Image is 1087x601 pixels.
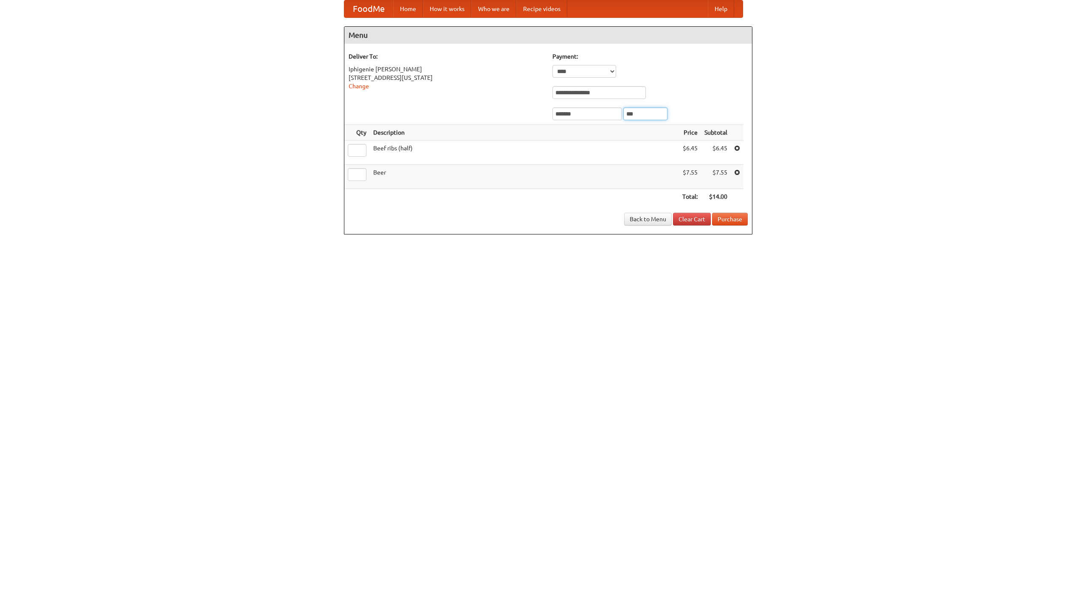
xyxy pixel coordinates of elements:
[701,125,731,141] th: Subtotal
[701,165,731,189] td: $7.55
[679,141,701,165] td: $6.45
[673,213,711,226] a: Clear Cart
[370,141,679,165] td: Beef ribs (half)
[349,52,544,61] h5: Deliver To:
[679,165,701,189] td: $7.55
[679,189,701,205] th: Total:
[712,213,748,226] button: Purchase
[349,65,544,73] div: Iphigenie [PERSON_NAME]
[471,0,516,17] a: Who we are
[349,73,544,82] div: [STREET_ADDRESS][US_STATE]
[701,141,731,165] td: $6.45
[679,125,701,141] th: Price
[349,83,369,90] a: Change
[552,52,748,61] h5: Payment:
[344,0,393,17] a: FoodMe
[624,213,672,226] a: Back to Menu
[344,125,370,141] th: Qty
[344,27,752,44] h4: Menu
[370,165,679,189] td: Beer
[701,189,731,205] th: $14.00
[516,0,567,17] a: Recipe videos
[370,125,679,141] th: Description
[393,0,423,17] a: Home
[423,0,471,17] a: How it works
[708,0,734,17] a: Help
